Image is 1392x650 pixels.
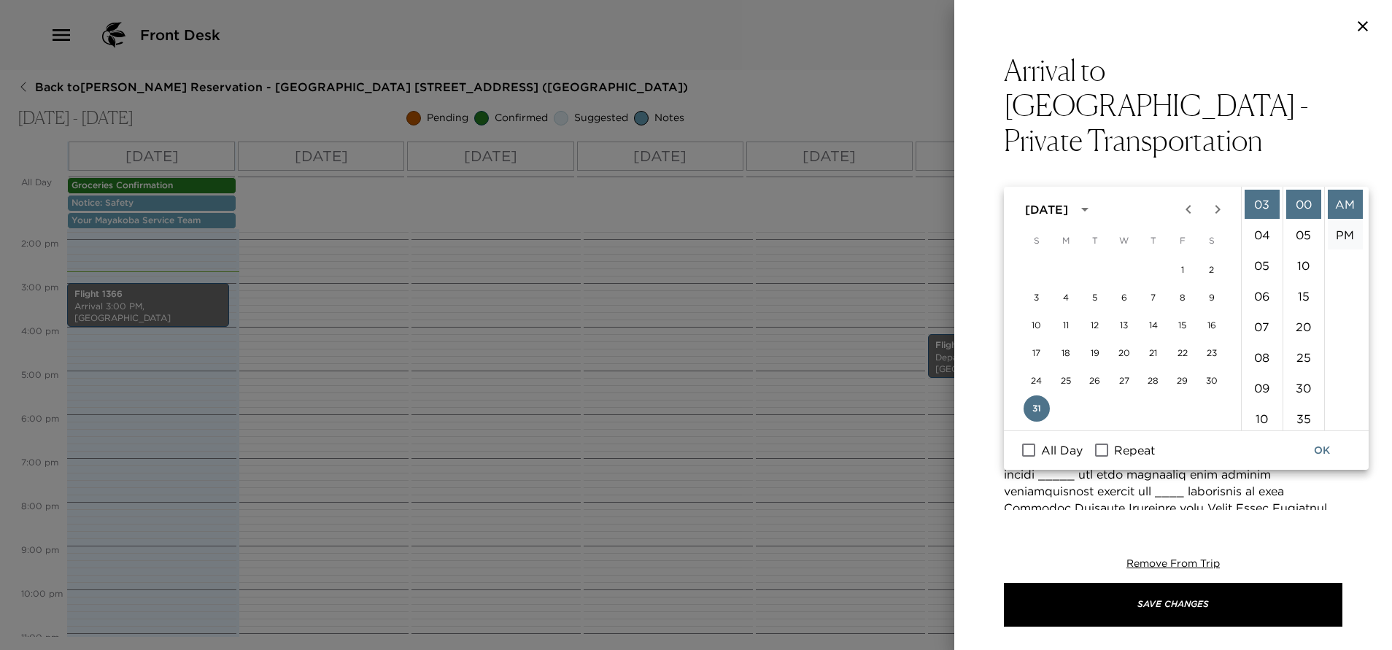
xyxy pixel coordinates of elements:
span: Remove From Trip [1126,557,1220,570]
button: OK [1299,437,1345,464]
span: Wednesday [1111,226,1137,255]
li: 30 minutes [1286,374,1321,403]
button: 13 [1111,312,1137,338]
span: Monday [1053,226,1079,255]
li: PM [1328,220,1363,249]
button: 3 [1024,285,1050,311]
button: 23 [1199,340,1225,366]
button: 20 [1111,340,1137,366]
button: Save Changes [1004,583,1342,627]
span: Friday [1169,226,1196,255]
button: 19 [1082,340,1108,366]
button: 5 [1082,285,1108,311]
ul: Select minutes [1283,187,1324,430]
button: 8 [1169,285,1196,311]
li: 25 minutes [1286,343,1321,372]
li: 10 minutes [1286,251,1321,280]
li: AM [1328,190,1363,219]
label: End Date & Time [1190,186,1263,198]
button: 25 [1053,368,1079,394]
button: 17 [1024,340,1050,366]
li: 4 hours [1245,220,1280,249]
button: 15 [1169,312,1196,338]
button: Previous month [1174,195,1203,224]
button: 4 [1053,285,1079,311]
span: Thursday [1140,226,1167,255]
button: 26 [1082,368,1108,394]
button: Arrival to [GEOGRAPHIC_DATA] - Private Transportation [1004,53,1342,158]
button: 6 [1111,285,1137,311]
li: 6 hours [1245,282,1280,311]
li: 15 minutes [1286,282,1321,311]
button: 18 [1053,340,1079,366]
button: 22 [1169,340,1196,366]
button: Next month [1203,195,1232,224]
ul: Select meridiem [1324,187,1366,430]
li: 10 hours [1245,404,1280,433]
button: 16 [1199,312,1225,338]
button: 11 [1053,312,1079,338]
label: Start Date & Time [1004,186,1080,198]
span: Repeat [1114,441,1155,459]
li: 3 hours [1245,190,1280,219]
button: 30 [1199,368,1225,394]
li: 35 minutes [1286,404,1321,433]
button: 2 [1199,257,1225,283]
li: 5 minutes [1286,220,1321,249]
button: Remove From Trip [1126,557,1220,571]
ul: Select hours [1242,187,1283,430]
button: 31 [1024,395,1050,422]
button: 28 [1140,368,1167,394]
button: 21 [1140,340,1167,366]
div: [DATE] [1025,201,1068,218]
li: 5 hours [1245,251,1280,280]
span: All Day [1041,441,1083,459]
li: 7 hours [1245,312,1280,341]
button: 14 [1140,312,1167,338]
li: 0 minutes [1286,190,1321,219]
button: 24 [1024,368,1050,394]
span: Tuesday [1082,226,1108,255]
button: 7 [1140,285,1167,311]
button: 1 [1169,257,1196,283]
li: 20 minutes [1286,312,1321,341]
button: 29 [1169,368,1196,394]
button: 9 [1199,285,1225,311]
button: calendar view is open, switch to year view [1072,197,1097,222]
button: 12 [1082,312,1108,338]
span: Sunday [1024,226,1050,255]
button: 27 [1111,368,1137,394]
li: 8 hours [1245,343,1280,372]
li: 9 hours [1245,374,1280,403]
button: 10 [1024,312,1050,338]
span: Saturday [1199,226,1225,255]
